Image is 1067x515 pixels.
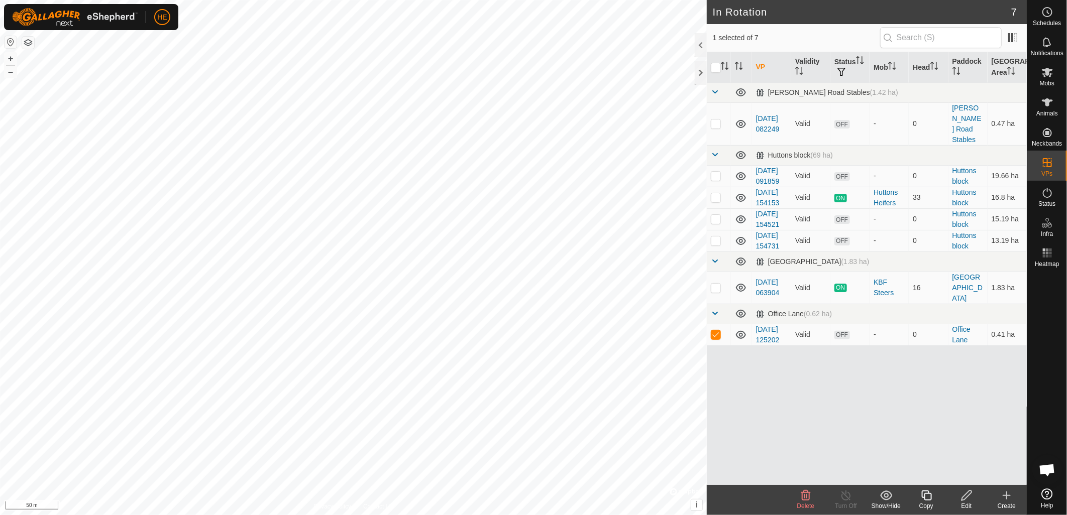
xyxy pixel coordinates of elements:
[797,502,815,509] span: Delete
[22,37,34,49] button: Map Layers
[756,310,832,318] div: Office Lane
[834,331,849,339] span: OFF
[804,310,832,318] span: (0.62 ha)
[1041,231,1053,237] span: Infra
[909,165,948,187] td: 0
[791,208,830,230] td: Valid
[713,33,880,43] span: 1 selected of 7
[756,257,870,266] div: [GEOGRAPHIC_DATA]
[870,88,898,96] span: (1.42 ha)
[988,272,1027,304] td: 1.83 ha
[952,210,977,228] a: Huttons block
[696,500,698,509] span: i
[834,120,849,128] span: OFF
[909,208,948,230] td: 0
[952,188,977,207] a: Huttons block
[988,187,1027,208] td: 16.8 ha
[834,284,846,292] span: ON
[888,63,896,71] p-sorticon: Activate to sort
[909,324,948,345] td: 0
[791,324,830,345] td: Valid
[988,208,1027,230] td: 15.19 ha
[930,63,938,71] p-sorticon: Activate to sort
[909,187,948,208] td: 33
[1038,201,1055,207] span: Status
[948,52,988,83] th: Paddock
[791,165,830,187] td: Valid
[691,499,702,510] button: i
[909,102,948,145] td: 0
[988,324,1027,345] td: 0.41 ha
[874,277,905,298] div: KBF Steers
[834,215,849,224] span: OFF
[5,53,17,65] button: +
[756,231,780,250] a: [DATE] 154731
[952,325,971,344] a: Office Lane
[5,36,17,48] button: Reset Map
[756,114,780,133] a: [DATE] 082249
[1040,80,1054,86] span: Mobs
[791,272,830,304] td: Valid
[874,235,905,246] div: -
[880,27,1002,48] input: Search (S)
[874,329,905,340] div: -
[909,230,948,251] td: 0
[1027,484,1067,512] a: Help
[834,237,849,245] span: OFF
[795,68,803,76] p-sorticon: Activate to sort
[826,501,866,510] div: Turn Off
[756,325,780,344] a: [DATE] 125202
[756,88,898,97] div: [PERSON_NAME] Road Stables
[866,501,906,510] div: Show/Hide
[756,188,780,207] a: [DATE] 154153
[988,52,1027,83] th: [GEOGRAPHIC_DATA] Area
[1033,20,1061,26] span: Schedules
[791,52,830,83] th: Validity
[1041,171,1052,177] span: VPs
[791,230,830,251] td: Valid
[874,118,905,129] div: -
[841,257,870,266] span: (1.83 ha)
[1041,502,1053,508] span: Help
[952,231,977,250] a: Huttons block
[791,102,830,145] td: Valid
[874,171,905,181] div: -
[313,502,351,511] a: Privacy Policy
[870,52,909,83] th: Mob
[834,172,849,181] span: OFF
[952,68,961,76] p-sorticon: Activate to sort
[834,194,846,202] span: ON
[756,278,780,297] a: [DATE] 063904
[874,187,905,208] div: Huttons Heifers
[1007,68,1015,76] p-sorticon: Activate to sort
[756,167,780,185] a: [DATE] 091859
[988,230,1027,251] td: 13.19 ha
[157,12,167,23] span: HE
[1011,5,1017,20] span: 7
[1031,50,1063,56] span: Notifications
[721,63,729,71] p-sorticon: Activate to sort
[756,151,833,160] div: Huttons block
[735,63,743,71] p-sorticon: Activate to sort
[756,210,780,228] a: [DATE] 154521
[713,6,1011,18] h2: In Rotation
[906,501,946,510] div: Copy
[791,187,830,208] td: Valid
[856,58,864,66] p-sorticon: Activate to sort
[752,52,791,83] th: VP
[909,272,948,304] td: 16
[1032,455,1062,485] a: Open chat
[952,273,983,302] a: [GEOGRAPHIC_DATA]
[363,502,393,511] a: Contact Us
[12,8,138,26] img: Gallagher Logo
[5,66,17,78] button: –
[988,165,1027,187] td: 19.66 ha
[1032,141,1062,147] span: Neckbands
[1035,261,1059,267] span: Heatmap
[988,102,1027,145] td: 0.47 ha
[952,104,982,144] a: [PERSON_NAME] Road Stables
[909,52,948,83] th: Head
[874,214,905,224] div: -
[830,52,870,83] th: Status
[811,151,833,159] span: (69 ha)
